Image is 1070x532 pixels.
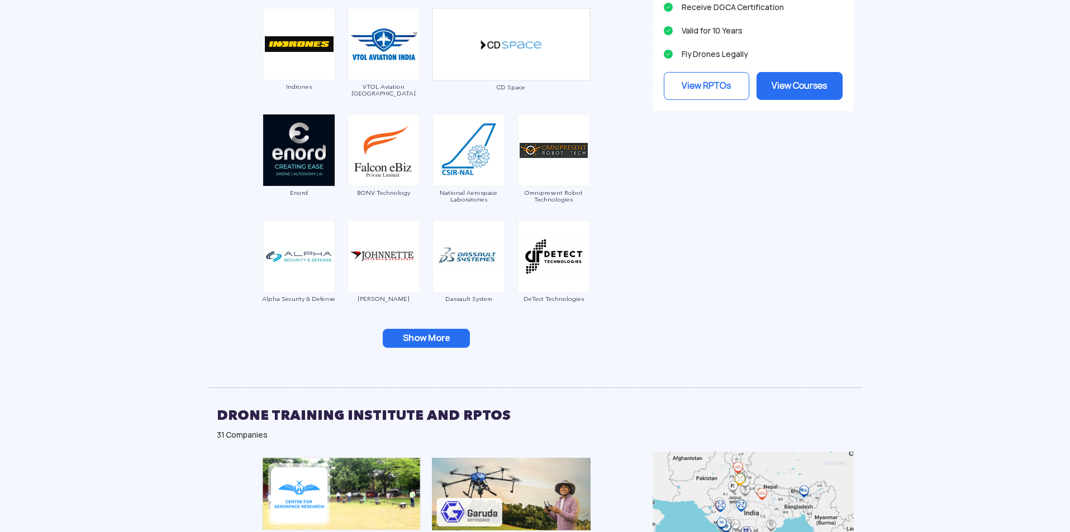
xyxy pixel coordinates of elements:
span: BONV Technology [347,189,421,196]
img: ic_indrones.png [263,8,335,80]
li: Valid for 10 Years [664,23,843,39]
span: [PERSON_NAME] [347,295,421,302]
a: BONV Technology [347,145,421,196]
h2: DRONE TRAINING INSTITUTE AND RPTOS [217,401,854,429]
span: Dassault System [432,295,506,302]
span: Alpha Security & Defense [262,295,336,302]
img: ic_garudarpto_eco.png [432,458,591,530]
span: Omnipresent Robot Technologies [517,189,591,203]
a: Enord [262,145,336,196]
a: [PERSON_NAME] [347,251,421,302]
img: ic_omnipresent.png [517,114,590,186]
img: ic_annauniversity_block.png [262,457,421,530]
span: DeTect Technologies [517,295,591,302]
a: Indrones [262,39,336,90]
span: Enord [262,189,336,196]
button: Show More [383,329,470,348]
a: CD Space [432,39,591,90]
img: ic_detect.png [517,220,590,293]
span: National Aerospace Laboratories [432,189,506,203]
span: VTOL Aviation [GEOGRAPHIC_DATA] [347,83,421,97]
img: ic_johnnette.png [348,220,420,293]
img: ic_alphasecurity.png [263,220,335,293]
a: View Courses [757,72,843,100]
img: ic_vtolaviation.png [348,8,420,80]
li: Fly Drones Legally [664,46,843,62]
span: CD Space [432,84,591,90]
img: ic_enord.png [263,114,335,186]
a: Dassault System [432,251,506,302]
a: Alpha Security & Defense [262,251,336,302]
a: Omnipresent Robot Technologies [517,145,591,203]
a: View RPTOs [664,72,750,100]
a: National Aerospace Laboratories [432,145,506,203]
a: DeTect Technologies [517,251,591,302]
span: Indrones [262,83,336,90]
img: ic_nationalaerospace.png [432,114,505,186]
img: ic_bonv.png [348,114,420,186]
img: ic_cdspace_double.png [432,8,591,81]
div: 31 Companies [217,429,854,440]
img: ic_dassaultsystems.png [432,220,505,293]
a: VTOL Aviation [GEOGRAPHIC_DATA] [347,39,421,97]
